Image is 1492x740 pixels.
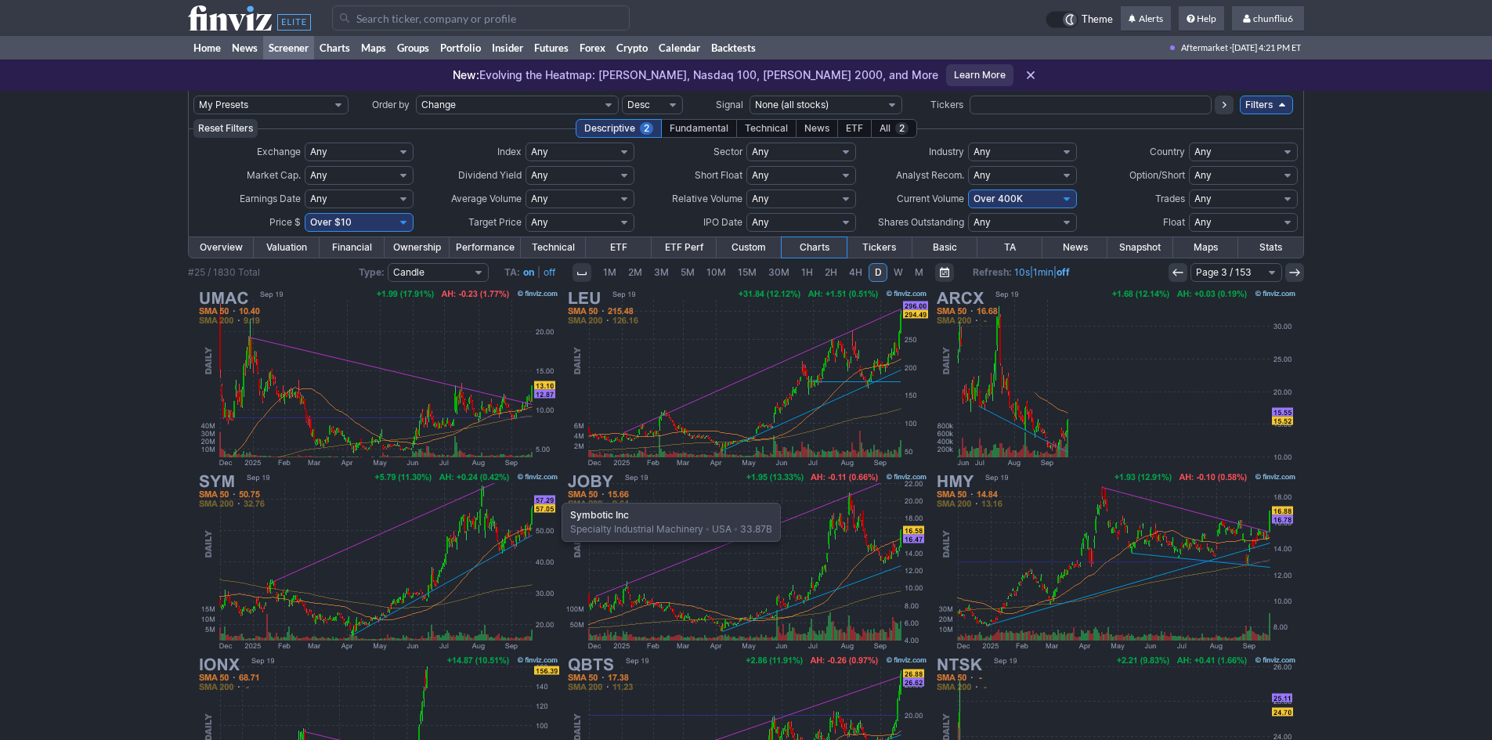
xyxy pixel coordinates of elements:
a: 5M [675,263,700,282]
span: 1M [603,266,616,278]
a: 15M [732,263,762,282]
a: Basic [912,237,977,258]
a: Screener [263,36,314,60]
a: Groups [392,36,435,60]
img: SYM - Symbotic Inc - Stock Price Chart [194,470,561,653]
span: Sector [713,146,742,157]
a: Overview [189,237,254,258]
a: on [523,266,534,278]
a: D [869,263,887,282]
span: 2 [640,122,653,135]
p: Evolving the Heatmap: [PERSON_NAME], Nasdaq 100, [PERSON_NAME] 2000, and More [453,67,938,83]
div: #25 / 1830 Total [188,265,260,280]
a: Portfolio [435,36,486,60]
a: Valuation [254,237,319,258]
b: Type: [359,266,385,278]
img: LEU - Centrus Energy Corp - Stock Price Chart [563,287,930,470]
a: Performance [450,237,521,258]
button: Interval [573,263,591,282]
button: Range [935,263,954,282]
a: Backtests [706,36,761,60]
span: M [915,266,923,278]
a: Maps [356,36,392,60]
span: Tickers [930,99,963,110]
a: Maps [1173,237,1238,258]
a: News [1042,237,1107,258]
span: Current Volume [897,193,964,204]
span: 10M [706,266,726,278]
b: Symbotic Inc [570,509,629,521]
a: Help [1179,6,1224,31]
a: Charts [314,36,356,60]
a: Charts [782,237,847,258]
div: Fundamental [661,119,737,138]
span: Order by [372,99,410,110]
a: Forex [574,36,611,60]
span: • [703,523,712,535]
span: Industry [929,146,964,157]
span: Analyst Recom. [896,169,964,181]
img: UMAC - Unusual Machines Inc - Stock Price Chart [194,287,561,470]
a: 1M [598,263,622,282]
span: Price $ [269,216,301,228]
a: Home [188,36,226,60]
a: Filters [1240,96,1293,114]
a: ETF [586,237,651,258]
span: Dividend Yield [458,169,522,181]
b: Refresh: [973,266,1012,278]
a: off [1057,266,1070,278]
span: IPO Date [703,216,742,228]
span: Shares Outstanding [878,216,964,228]
a: TA [977,237,1042,258]
img: ARCX - Tradr 2X Long ACHR Daily ETF - Stock Price Chart [932,287,1299,470]
span: Target Price [468,216,522,228]
div: News [796,119,838,138]
span: Average Volume [451,193,522,204]
a: News [226,36,263,60]
div: All [871,119,917,138]
a: chunfliu6 [1232,6,1304,31]
span: Relative Volume [672,193,742,204]
span: | [537,266,540,278]
a: Custom [717,237,782,258]
a: ETF Perf [652,237,717,258]
span: Float [1163,216,1185,228]
a: Calendar [653,36,706,60]
span: New: [453,68,479,81]
a: Stats [1238,237,1303,258]
a: Ownership [385,237,450,258]
img: HMY - Harmony Gold Mining Co Ltd ADR - Stock Price Chart [932,470,1299,653]
a: off [544,266,555,278]
a: 30M [763,263,795,282]
div: Specialty Industrial Machinery USA 33.87B [562,503,781,542]
a: 1H [796,263,818,282]
a: 2H [819,263,843,282]
a: Futures [529,36,574,60]
a: Insider [486,36,529,60]
a: Technical [521,237,586,258]
span: Aftermarket · [1181,36,1232,60]
a: W [888,263,909,282]
span: Short Float [695,169,742,181]
input: Search [332,5,630,31]
a: Snapshot [1107,237,1172,258]
span: 1H [801,266,813,278]
span: Exchange [257,146,301,157]
span: 5M [681,266,695,278]
span: [DATE] 4:21 PM ET [1232,36,1301,60]
div: Technical [736,119,797,138]
span: 2H [825,266,837,278]
a: Alerts [1121,6,1171,31]
span: Market Cap. [247,169,301,181]
span: Index [497,146,522,157]
span: D [875,266,882,278]
a: Financial [320,237,385,258]
span: 30M [768,266,789,278]
span: 4H [849,266,862,278]
b: TA: [504,266,520,278]
span: 15M [738,266,757,278]
span: Trades [1155,193,1185,204]
a: 2M [623,263,648,282]
a: 3M [648,263,674,282]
